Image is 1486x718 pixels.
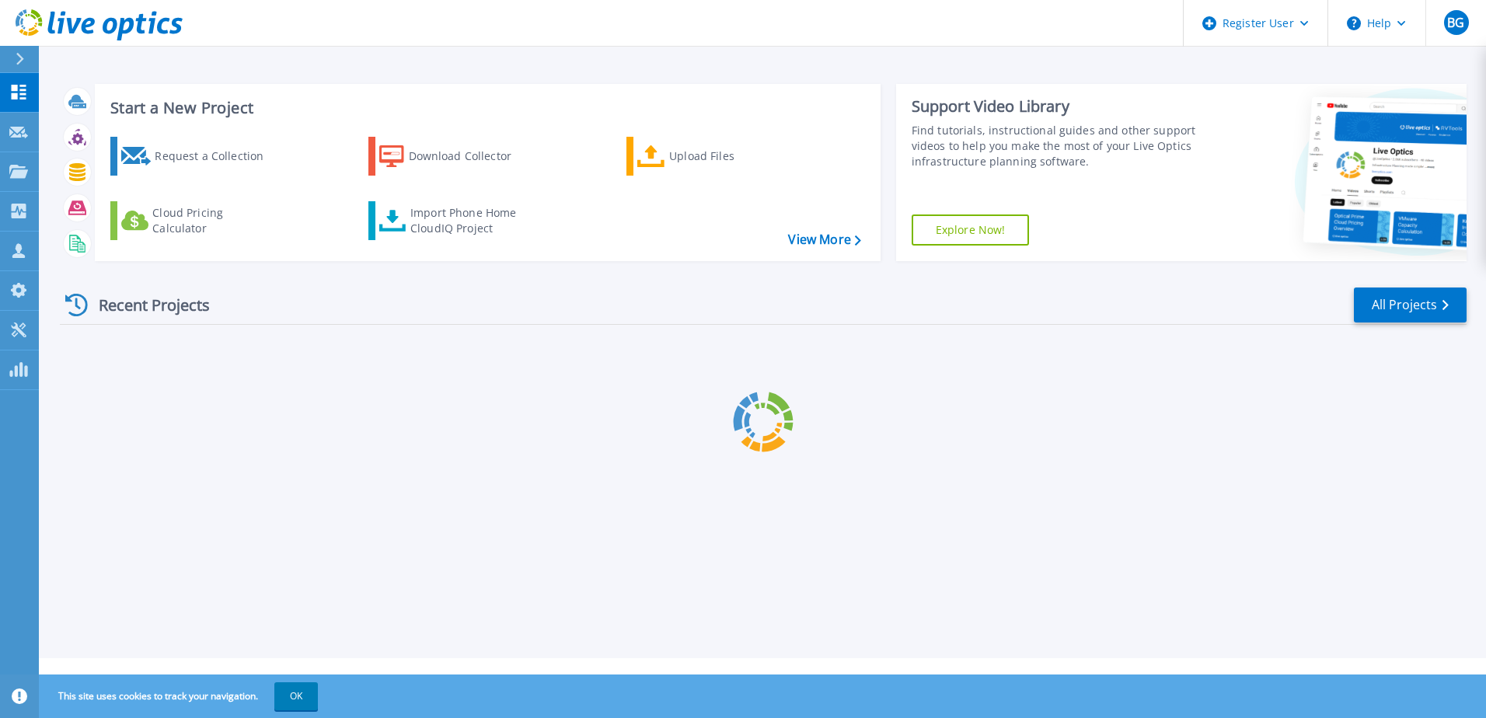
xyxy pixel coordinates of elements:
div: Import Phone Home CloudIQ Project [410,205,532,236]
a: Upload Files [626,137,800,176]
div: Download Collector [409,141,533,172]
div: Upload Files [669,141,794,172]
div: Recent Projects [60,286,231,324]
div: Request a Collection [155,141,279,172]
div: Support Video Library [912,96,1202,117]
a: All Projects [1354,288,1467,322]
div: Find tutorials, instructional guides and other support videos to help you make the most of your L... [912,123,1202,169]
span: This site uses cookies to track your navigation. [43,682,318,710]
h3: Start a New Project [110,99,860,117]
a: Request a Collection [110,137,284,176]
button: OK [274,682,318,710]
a: Cloud Pricing Calculator [110,201,284,240]
div: Cloud Pricing Calculator [152,205,277,236]
a: Explore Now! [912,214,1030,246]
span: BG [1447,16,1464,29]
a: View More [788,232,860,247]
a: Download Collector [368,137,542,176]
